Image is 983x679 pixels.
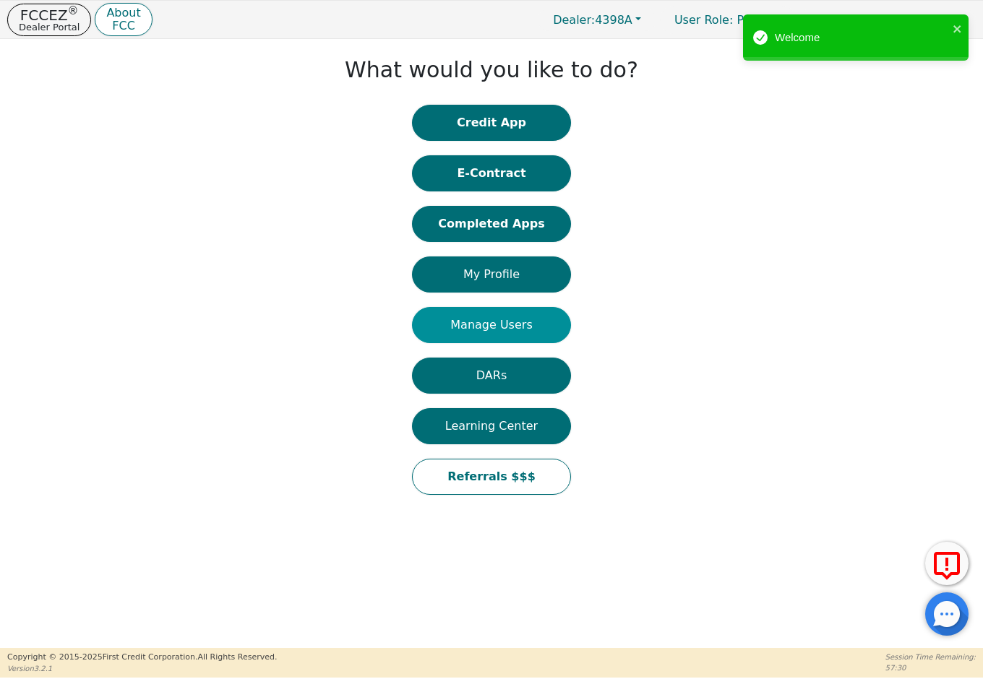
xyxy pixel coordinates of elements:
[412,206,571,242] button: Completed Apps
[412,155,571,191] button: E-Contract
[799,9,976,31] button: 4398A:[PERSON_NAME]
[412,256,571,293] button: My Profile
[7,663,277,674] p: Version 3.2.1
[660,6,796,34] p: Primary
[412,105,571,141] button: Credit App
[106,20,140,32] p: FCC
[925,542,969,585] button: Report Error to FCC
[345,57,638,83] h1: What would you like to do?
[775,30,948,46] div: Welcome
[412,307,571,343] button: Manage Users
[95,3,152,37] button: AboutFCC
[953,20,963,37] button: close
[7,4,91,36] button: FCCEZ®Dealer Portal
[412,358,571,394] button: DARs
[412,459,571,495] button: Referrals $$$
[660,6,796,34] a: User Role: Primary
[7,652,277,664] p: Copyright © 2015- 2025 First Credit Corporation.
[19,8,80,22] p: FCCEZ
[412,408,571,444] button: Learning Center
[674,13,733,27] span: User Role :
[885,652,976,662] p: Session Time Remaining:
[538,9,656,31] button: Dealer:4398A
[19,22,80,32] p: Dealer Portal
[106,7,140,19] p: About
[68,4,79,17] sup: ®
[197,652,277,662] span: All Rights Reserved.
[553,13,595,27] span: Dealer:
[553,13,632,27] span: 4398A
[885,662,976,673] p: 57:30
